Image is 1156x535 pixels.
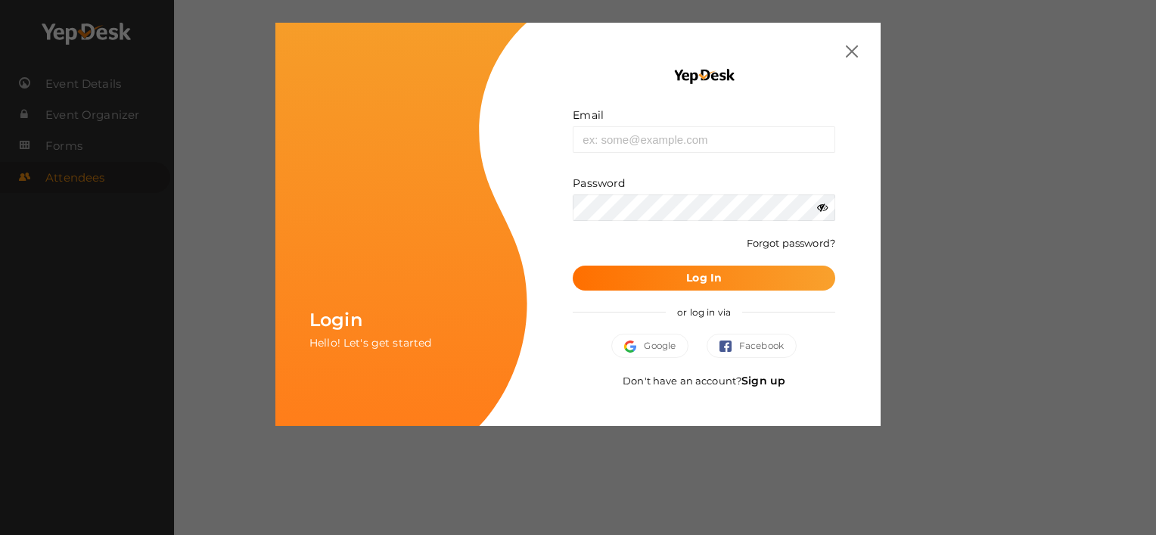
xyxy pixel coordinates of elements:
[309,309,362,331] span: Login
[707,334,797,358] button: Facebook
[719,341,739,353] img: facebook.svg
[624,341,644,353] img: google.svg
[573,176,625,191] label: Password
[747,237,835,249] a: Forgot password?
[611,334,688,358] button: Google
[666,295,742,329] span: or log in via
[686,271,722,285] b: Log In
[309,336,431,350] span: Hello! Let's get started
[741,374,785,387] a: Sign up
[573,266,835,291] button: Log In
[573,126,835,153] input: ex: some@example.com
[573,107,604,123] label: Email
[846,45,858,58] img: close.svg
[673,68,735,85] img: YEP_black_cropped.png
[623,375,785,387] span: Don't have an account?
